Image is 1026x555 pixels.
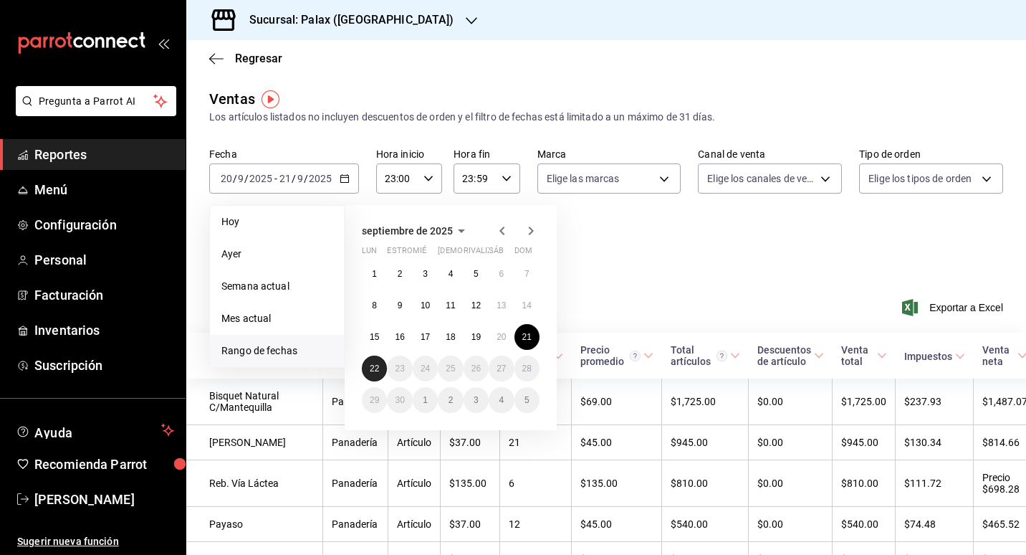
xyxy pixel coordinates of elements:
[572,379,662,425] td: $69.00
[449,395,454,405] abbr: 2 de octubre de 2025
[662,460,749,507] td: $810.00
[474,269,479,279] abbr: 5 de septiembre de 2025
[413,324,438,350] button: 17 de septiembre de 2025
[209,88,255,110] div: Ventas
[497,332,506,342] abbr: 20 de septiembre de 2025
[757,344,824,367] span: Descuentos de artículo
[262,90,279,108] img: Marcador de información sobre herramientas
[896,379,974,425] td: $237.93
[235,52,282,65] span: Regresar
[39,94,154,109] span: Pregunta a Parrot AI
[522,332,532,342] abbr: 21 de septiembre de 2025
[370,364,379,374] abbr: 22 de septiembre de 2025
[489,293,514,318] button: 13 de septiembre de 2025
[929,302,1003,313] font: Exportar a Excel
[438,356,463,381] button: 25 de septiembre de 2025
[244,173,249,184] span: /
[438,246,522,261] abbr: jueves
[209,52,282,65] button: Regresar
[905,299,1003,316] button: Exportar a Excel
[186,460,323,507] td: Reb. Vía Láctea
[395,332,404,342] abbr: 16 de septiembre de 2025
[446,332,455,342] abbr: 18 de septiembre de 2025
[833,460,896,507] td: $810.00
[17,536,119,547] font: Sugerir nueva función
[279,173,292,184] input: --
[662,507,749,542] td: $540.00
[387,387,412,413] button: 30 de septiembre de 2025
[423,395,428,405] abbr: 1 de octubre de 2025
[423,269,428,279] abbr: 3 de septiembre de 2025
[413,293,438,318] button: 10 de septiembre de 2025
[514,293,540,318] button: 14 de septiembre de 2025
[500,425,572,460] td: 21
[304,173,308,184] span: /
[221,343,332,359] span: Rango de fechas
[398,269,403,279] abbr: 2 de septiembre de 2025
[34,457,147,472] font: Recomienda Parrot
[388,507,441,542] td: Artículo
[388,460,441,507] td: Artículo
[413,387,438,413] button: 1 de octubre de 2025
[186,425,323,460] td: [PERSON_NAME]
[630,351,641,361] svg: Precio promedio = Total artículos / cantidad
[34,182,68,197] font: Menú
[896,425,974,460] td: $130.34
[833,379,896,425] td: $1,725.00
[580,344,624,367] font: Precio promedio
[471,364,481,374] abbr: 26 de septiembre de 2025
[370,332,379,342] abbr: 15 de septiembre de 2025
[237,173,244,184] input: --
[34,288,103,303] font: Facturación
[982,344,1015,367] div: Venta neta
[387,261,412,287] button: 2 de septiembre de 2025
[833,507,896,542] td: $540.00
[572,507,662,542] td: $45.00
[514,261,540,287] button: 7 de septiembre de 2025
[514,356,540,381] button: 28 de septiembre de 2025
[698,149,842,159] label: Canal de venta
[500,460,572,507] td: 6
[362,225,453,237] span: septiembre de 2025
[398,300,403,310] abbr: 9 de septiembre de 2025
[446,364,455,374] abbr: 25 de septiembre de 2025
[497,300,506,310] abbr: 13 de septiembre de 2025
[413,356,438,381] button: 24 de septiembre de 2025
[292,173,296,184] span: /
[34,358,102,373] font: Suscripción
[904,351,965,362] span: Impuestos
[34,323,100,338] font: Inventarios
[524,395,529,405] abbr: 5 de octubre de 2025
[547,171,620,186] span: Elige las marcas
[716,351,727,361] svg: El total de artículos considera cambios de precios en los artículos, así como costos adicionales ...
[896,507,974,542] td: $74.48
[841,344,874,367] div: Venta total
[221,247,332,262] span: Ayer
[859,149,1003,159] label: Tipo de orden
[421,332,430,342] abbr: 17 de septiembre de 2025
[446,300,455,310] abbr: 11 de septiembre de 2025
[249,173,273,184] input: ----
[438,261,463,287] button: 4 de septiembre de 2025
[464,387,489,413] button: 3 de octubre de 2025
[749,379,833,425] td: $0.00
[449,269,454,279] abbr: 4 de septiembre de 2025
[580,344,653,367] span: Precio promedio
[757,344,811,367] div: Descuentos de artículo
[372,300,377,310] abbr: 8 de septiembre de 2025
[524,269,529,279] abbr: 7 de septiembre de 2025
[464,356,489,381] button: 26 de septiembre de 2025
[186,379,323,425] td: Bisquet Natural C/Mantequilla
[376,149,442,159] label: Hora inicio
[308,173,332,184] input: ----
[421,364,430,374] abbr: 24 de septiembre de 2025
[441,460,500,507] td: $135.00
[370,395,379,405] abbr: 29 de septiembre de 2025
[904,351,952,362] div: Impuestos
[749,460,833,507] td: $0.00
[221,214,332,229] span: Hoy
[537,149,681,159] label: Marca
[34,422,155,439] span: Ayuda
[749,425,833,460] td: $0.00
[362,293,387,318] button: 8 de septiembre de 2025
